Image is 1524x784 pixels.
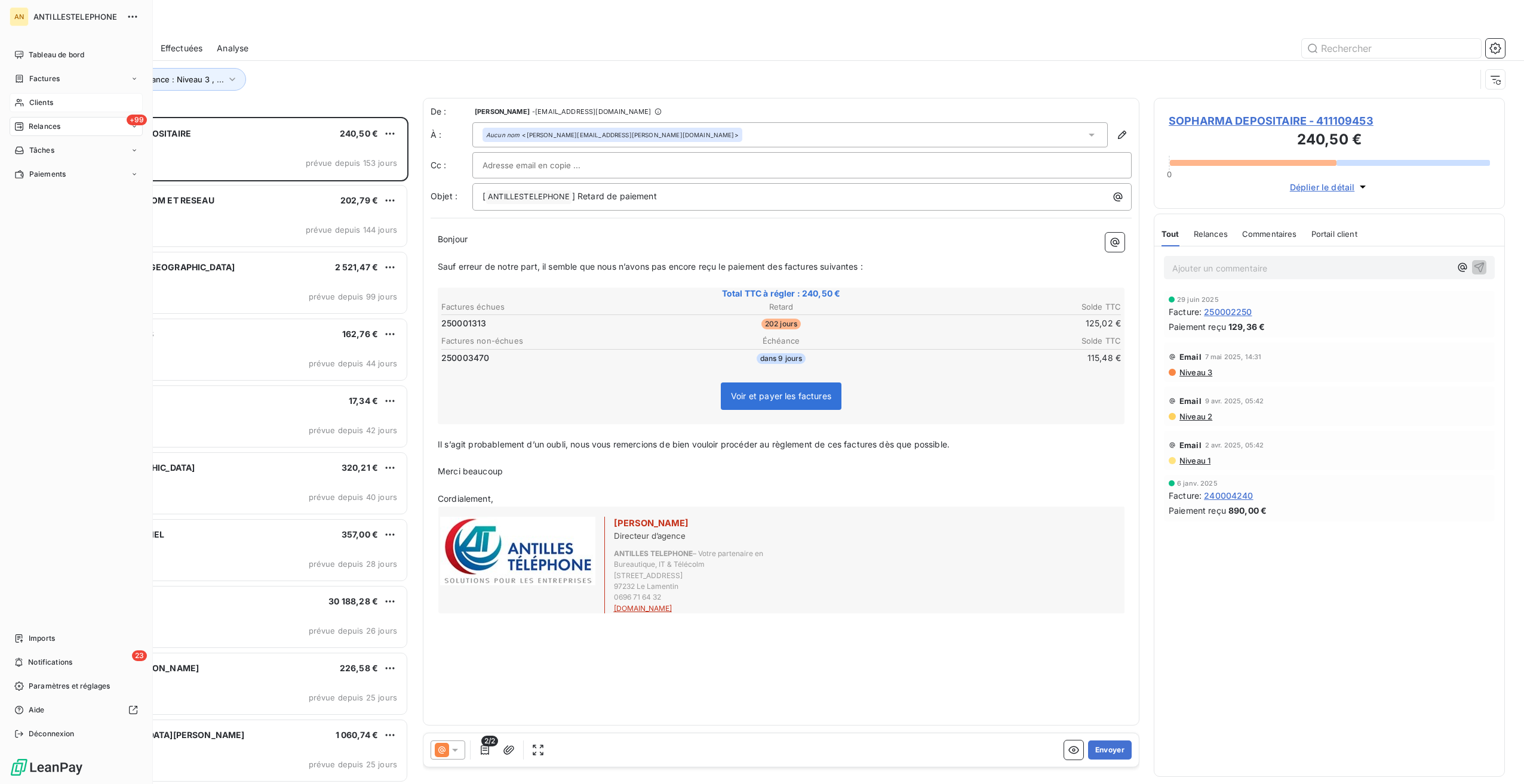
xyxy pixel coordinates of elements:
[1194,229,1228,239] span: Relances
[29,681,110,692] span: Paramètres et réglages
[895,317,1122,330] td: 125,02 €
[1169,320,1226,333] span: Paiement reçu
[1178,456,1210,465] span: Niveau 1
[438,234,468,244] span: Bonjour
[10,700,143,720] a: Aide
[1204,305,1252,318] span: 250002250
[340,195,378,205] span: 202,79 €
[29,97,53,108] span: Clients
[84,730,245,740] span: [GEOGRAPHIC_DATA][PERSON_NAME]
[1169,113,1490,129] span: SOPHARMA DEPOSITAIRE - 411109453
[340,663,378,673] span: 226,58 €
[309,693,397,702] span: prévue depuis 25 jours
[895,301,1122,313] th: Solde TTC
[1205,442,1264,449] span: 2 avr. 2025, 05:42
[349,396,378,406] span: 17,34 €
[1311,229,1357,239] span: Portail client
[309,359,397,368] span: prévue depuis 44 jours
[1088,740,1132,760] button: Envoyer
[57,117,408,784] div: grid
[486,131,739,139] div: <[PERSON_NAME][EMAIL_ADDRESS][PERSON_NAME][DOMAIN_NAME]>
[486,131,520,139] em: Aucun nom
[1228,504,1267,517] span: 890,00 €
[29,705,45,715] span: Aide
[486,190,571,204] span: ANTILLESTELEPHONE
[28,657,72,668] span: Notifications
[306,158,397,168] span: prévue depuis 153 jours
[481,736,498,746] span: 2/2
[29,121,60,132] span: Relances
[29,169,66,180] span: Paiements
[33,12,119,21] span: ANTILLESTELEPHONE
[483,156,611,174] input: Adresse email en copie ...
[1286,180,1373,194] button: Déplier le détail
[761,319,801,329] span: 202 jours
[431,129,472,141] label: À :
[132,650,147,661] span: 23
[1242,229,1297,239] span: Commentaires
[1162,229,1179,239] span: Tout
[1167,169,1172,179] span: 0
[1177,296,1219,303] span: 29 juin 2025
[438,493,493,504] span: Cordialement,
[342,329,378,339] span: 162,76 €
[668,335,895,347] th: Échéance
[441,301,667,313] th: Factures échues
[1169,504,1226,517] span: Paiement reçu
[340,128,378,138] span: 240,50 €
[1169,305,1202,318] span: Facture :
[29,73,60,84] span: Factures
[895,335,1122,347] th: Solde TTC
[217,42,248,54] span: Analyse
[483,191,486,201] span: [
[1177,480,1218,487] span: 6 janv. 2025
[1169,489,1202,502] span: Facture :
[336,730,379,740] span: 1 060,74 €
[85,68,246,91] button: Niveau de relance : Niveau 3 , ...
[731,391,831,401] span: Voir et payer les factures
[1483,743,1512,772] iframe: Intercom live chat
[1169,129,1490,153] h3: 240,50 €
[1178,368,1212,377] span: Niveau 3
[161,42,203,54] span: Effectuées
[10,7,29,26] div: AN
[328,596,378,606] span: 30 188,28 €
[668,301,895,313] th: Retard
[29,633,55,644] span: Imports
[127,115,147,125] span: +99
[309,492,397,502] span: prévue depuis 40 jours
[438,261,863,271] span: Sauf erreur de notre part, il semble que nous n’avons pas encore reçu le paiement des factures su...
[572,191,657,201] span: ] Retard de paiement
[1179,440,1202,450] span: Email
[29,145,54,156] span: Tâches
[441,335,667,347] th: Factures non-échues
[438,466,503,476] span: Merci beaucoup
[440,288,1123,300] span: Total TTC à régler : 240,50 €
[438,439,950,449] span: Il s’agit probablement d’un oubli, nous vous remercions de bien vouloir procéder au règlement de ...
[309,559,397,569] span: prévue depuis 28 jours
[475,108,530,115] span: [PERSON_NAME]
[309,292,397,301] span: prévue depuis 99 jours
[10,758,84,777] img: Logo LeanPay
[309,626,397,635] span: prévue depuis 26 jours
[532,108,651,115] span: - [EMAIL_ADDRESS][DOMAIN_NAME]
[335,262,379,272] span: 2 521,47 €
[102,75,224,84] span: Niveau de relance : Niveau 3 , ...
[431,191,457,201] span: Objet :
[1302,39,1481,58] input: Rechercher
[431,106,472,118] span: De :
[1178,412,1212,421] span: Niveau 2
[441,317,486,329] span: 250001313
[1205,397,1264,405] span: 9 avr. 2025, 05:42
[342,529,378,539] span: 357,00 €
[431,159,472,171] label: Cc :
[342,462,378,473] span: 320,21 €
[1204,489,1253,502] span: 240004240
[306,225,397,234] span: prévue depuis 144 jours
[757,353,806,364] span: dans 9 jours
[84,262,235,272] span: COMMUNE DE [GEOGRAPHIC_DATA]
[309,425,397,435] span: prévue depuis 42 jours
[29,50,84,60] span: Tableau de bord
[1228,320,1265,333] span: 129,36 €
[441,351,667,365] td: 250003470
